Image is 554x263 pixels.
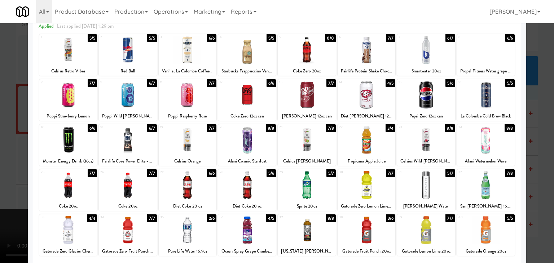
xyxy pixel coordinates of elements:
div: Diet Coke 20 oz [159,202,216,211]
div: Red Bull [99,67,157,76]
div: 35 [160,214,188,220]
div: [PERSON_NAME] Water [398,202,454,211]
div: 7/7 [88,169,97,177]
div: 4/5 [266,214,276,222]
div: Sprite 20oz [279,202,334,211]
div: 7/7 [386,169,395,177]
div: 364/5Ocean Spray Grape Cranberry [218,214,276,256]
div: 347/7Gatorade Zero Fruit Punch 20oz [99,214,157,256]
div: 31 [399,169,426,175]
div: Coke Zero 12oz can [218,112,276,121]
div: 13 [279,79,307,85]
div: 8/8 [266,124,276,132]
div: [US_STATE] [PERSON_NAME] Half and Half Lite [278,247,335,256]
div: 16 [458,79,486,85]
div: 19 [160,124,188,130]
div: 327/8San [PERSON_NAME] 16.9oz [457,169,515,211]
div: Diet Coke 20 oz [160,202,215,211]
div: 6/6 [88,124,97,132]
div: Diet [PERSON_NAME] 12oz can [338,112,395,121]
div: 8/8 [326,214,336,222]
div: 3 [160,34,188,40]
div: 18 [100,124,128,130]
div: Alani Cosmic Stardust [219,157,275,166]
div: 5/5 [505,79,515,87]
div: Gatorade Zero Lemon Lime 20oz [338,202,395,211]
div: Fairlife Protein Shake Chocolate [339,67,394,76]
div: 37 [279,214,307,220]
div: 7/7 [207,79,216,87]
div: Celsius Retro Vibes [40,67,96,76]
div: Poppi Raspberry Rose [160,112,215,121]
div: Celsius Orange [159,157,216,166]
div: Coke Zero 20oz [279,67,334,76]
div: 38 [339,214,366,220]
div: 155/6Pepsi Zero 12oz can [397,79,455,121]
div: 39 [399,214,426,220]
div: 25/5Red Bull [99,34,157,76]
div: Coke 20oz [39,202,97,211]
div: 5/5 [147,34,157,42]
div: Propel Fitness Water grape 16.9oz [458,67,514,76]
div: [PERSON_NAME] Water [397,202,455,211]
div: Gatorade Zero Lemon Lime 20oz [339,202,394,211]
div: Poppi Wild [PERSON_NAME] [99,112,157,121]
div: 9 [41,79,68,85]
div: 0/0 [325,34,336,42]
div: Poppi Raspberry Rose [159,112,216,121]
div: Pepsi Zero 12oz can [398,112,454,121]
div: Celsius Retro Vibes [39,67,97,76]
div: Ocean Spray Grape Cranberry [219,247,275,256]
div: 3/4 [386,124,395,132]
div: Coke 20oz [40,202,96,211]
div: 267/7Coke 20oz [99,169,157,211]
div: Tropicana Apple Juice [338,157,395,166]
div: 86/6Propel Fitness Water grape 16.9oz [457,34,515,76]
div: 176/6Monster Energy Drink (16oz) [39,124,97,166]
div: 22 [339,124,366,130]
div: 5/5 [267,34,276,42]
div: 7 [399,34,426,40]
div: 223/4Tropicana Apple Juice [338,124,395,166]
div: 40 [458,214,486,220]
div: San [PERSON_NAME] 16.9oz [457,202,515,211]
div: Poppi Wild [PERSON_NAME] [100,112,155,121]
div: Celsius [PERSON_NAME] [278,157,335,166]
div: 276/6Diet Coke 20 oz [159,169,216,211]
div: 24 [458,124,486,130]
div: 248/8Alani Watermelon Wave [457,124,515,166]
div: 11 [160,79,188,85]
div: Pure Life Water 16.9oz [159,247,216,256]
div: 334/4Gatorade Zero Glacier Cherry 20oz [39,214,97,256]
div: 4 [220,34,247,40]
div: Celsius Wild [PERSON_NAME] [398,157,454,166]
div: 67/7Fairlife Protein Shake Chocolate [338,34,395,76]
div: 76/7Smartwater 20oz [397,34,455,76]
div: Poppi Strawberry Lemon [40,112,96,121]
div: 1 [41,34,68,40]
div: 2 [100,34,128,40]
div: Gatorade Orange 20oz [458,247,514,256]
div: 29 [279,169,307,175]
div: 34 [100,214,128,220]
div: San [PERSON_NAME] 16.9oz [458,202,514,211]
div: 5/6 [445,79,455,87]
div: 126/6Coke Zero 12oz can [218,79,276,121]
div: [PERSON_NAME] 12oz can [278,112,335,121]
div: Starbucks Frappuccino Vanilla [219,67,275,76]
div: 23 [399,124,426,130]
div: 6/7 [147,79,157,87]
div: 45/5Starbucks Frappuccino Vanilla [218,34,276,76]
div: Gatorade Zero Glacier Cherry 20oz [39,247,97,256]
div: 27 [160,169,188,175]
div: 285/6Diet Coke 20 oz [218,169,276,211]
div: 7/7 [207,124,216,132]
div: 137/7[PERSON_NAME] 12oz can [278,79,335,121]
div: 97/7Poppi Strawberry Lemon [39,79,97,121]
div: Gatorade Zero Fruit Punch 20oz [100,247,155,256]
div: 6/7 [445,34,455,42]
div: Gatorade Zero Fruit Punch 20oz [99,247,157,256]
div: Diet Coke 20 oz [219,202,275,211]
div: Red Bull [100,67,155,76]
div: 28 [220,169,247,175]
